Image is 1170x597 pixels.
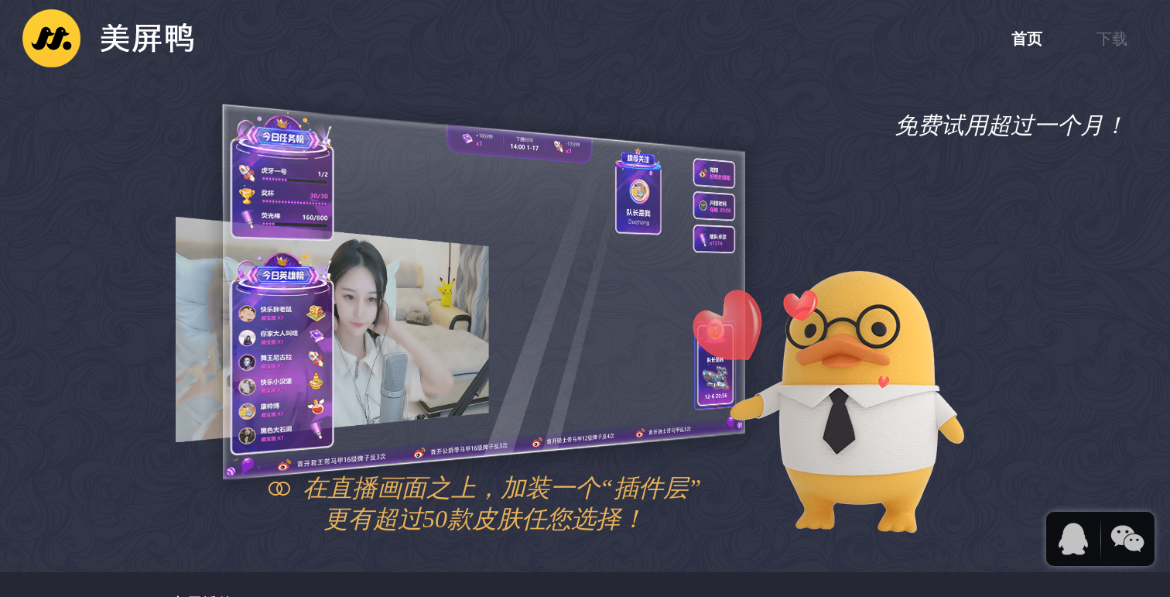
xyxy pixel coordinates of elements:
img: 扫码添加小财鼠官方客服微信 [1108,520,1147,558]
a: 扫码添加小财鼠官方客服QQ [1046,512,1100,566]
div: 免费试用超过一个月！ [895,108,1127,142]
a: 扫码添加小财鼠官方客服微信 [1100,512,1155,566]
div: 在直播画面之上，加装一个“插件层” 更有超过50款皮肤任您选择！ [198,472,771,534]
a: 首页 [984,8,1069,70]
img: 扫码添加小财鼠官方客服QQ [1054,520,1093,558]
img: 美屏鸭 [15,8,201,70]
a: 下载 [1069,8,1155,70]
